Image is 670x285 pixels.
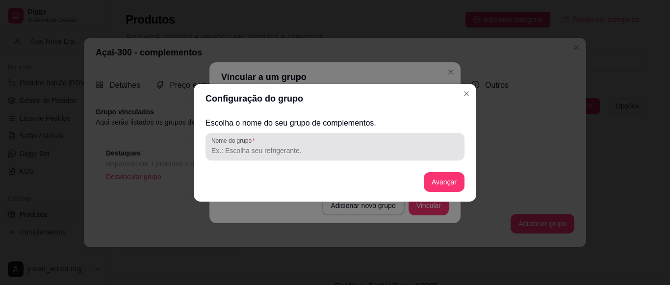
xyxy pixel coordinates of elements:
[211,136,258,145] label: Nome do grupo
[206,117,464,129] h2: Escolha o nome do seu grupo de complementos.
[459,86,474,102] button: Close
[424,172,464,192] button: Avançar
[211,146,459,155] input: Nome do grupo
[194,84,476,113] header: Configuração do grupo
